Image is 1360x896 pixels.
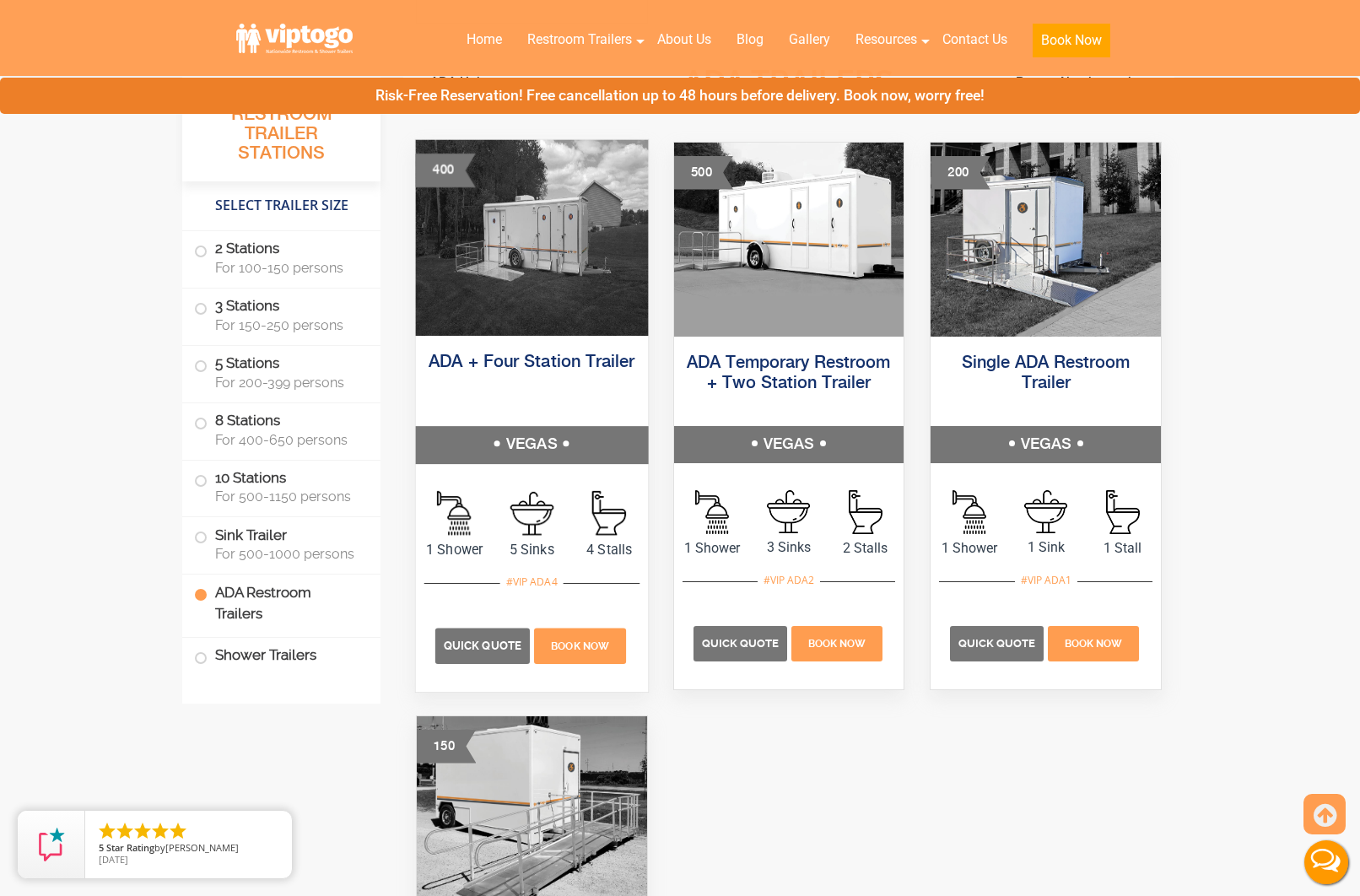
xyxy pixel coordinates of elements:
[515,21,645,58] a: Restroom Trailers
[182,190,380,222] h4: Select Trailer Size
[931,156,990,190] div: 200
[953,490,986,534] img: an icon of Shower
[962,354,1130,392] a: Single ADA Restroom Trailer
[106,841,154,854] span: Star Rating
[674,426,904,463] h5: VEGAS
[724,21,776,58] a: Blog
[493,539,570,559] span: 5 Sinks
[808,638,866,650] span: Book Now
[767,490,810,533] img: an icon of sink
[674,538,751,559] span: 1 Shower
[429,354,634,371] a: ADA + Four Station Trailer
[416,139,648,335] img: An outside photo of ADA + 4 Station Trailer
[702,637,779,650] span: Quick Quote
[695,490,729,534] img: an icon of Shower
[194,346,369,398] label: 5 Stations
[215,375,360,391] span: For 200-399 persons
[165,841,239,854] span: [PERSON_NAME]
[1065,638,1122,650] span: Book Now
[416,539,494,559] span: 1 Shower
[1015,569,1077,591] div: #VIP ADA1
[1007,537,1084,558] span: 1 Sink
[416,426,648,463] h5: VEGAS
[950,634,1046,650] a: Quick Quote
[194,575,369,632] label: ADA Restroom Trailers
[99,843,278,855] span: by
[215,317,360,333] span: For 150-250 persons
[843,21,930,58] a: Resources
[1046,634,1141,650] a: Book Now
[194,403,369,456] label: 8 Stations
[930,21,1020,58] a: Contact Us
[827,538,904,559] span: 2 Stalls
[194,231,369,283] label: 2 Stations
[215,488,360,505] span: For 500-1150 persons
[215,546,360,562] span: For 500-1000 persons
[510,491,554,535] img: an icon of sink
[532,636,629,652] a: Book Now
[444,639,521,651] span: Quick Quote
[1106,490,1140,534] img: an icon of stall
[931,143,1161,337] img: Single ADA
[115,821,135,841] li: 
[500,570,564,592] div: #VIP ADA4
[215,260,360,276] span: For 100-150 persons
[416,154,476,187] div: 400
[435,636,532,652] a: Quick Quote
[931,538,1007,559] span: 1 Shower
[454,21,515,58] a: Home
[1033,24,1110,57] button: Book Now
[1024,490,1067,533] img: an icon of sink
[674,156,733,190] div: 500
[132,821,153,841] li: 
[687,354,890,392] a: ADA Temporary Restroom + Two Station Trailer
[97,821,117,841] li: 
[958,637,1035,650] span: Quick Quote
[592,490,626,535] img: an icon of stall
[99,841,104,854] span: 5
[674,143,904,337] img: Three restrooms out of which one ADA, one female and one male
[776,21,843,58] a: Gallery
[194,517,369,569] label: Sink Trailer
[168,821,188,841] li: 
[693,634,790,650] a: Quick Quote
[758,569,820,591] div: #VIP ADA2
[849,490,882,534] img: an icon of stall
[437,490,471,535] img: an icon of Shower
[182,80,380,181] h3: All Portable Restroom Trailer Stations
[194,461,369,513] label: 10 Stations
[417,730,476,764] div: 150
[1020,21,1123,67] a: Book Now
[931,426,1161,463] h5: VEGAS
[751,537,828,558] span: 3 Sinks
[645,21,724,58] a: About Us
[35,828,68,861] img: Review Rating
[215,432,360,448] span: For 400-650 persons
[99,853,128,866] span: [DATE]
[150,821,170,841] li: 
[1293,829,1360,896] button: Live Chat
[194,289,369,341] label: 3 Stations
[1084,538,1161,559] span: 1 Stall
[551,640,609,651] span: Book Now
[194,638,369,674] label: Shower Trailers
[570,539,648,559] span: 4 Stalls
[789,634,884,650] a: Book Now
